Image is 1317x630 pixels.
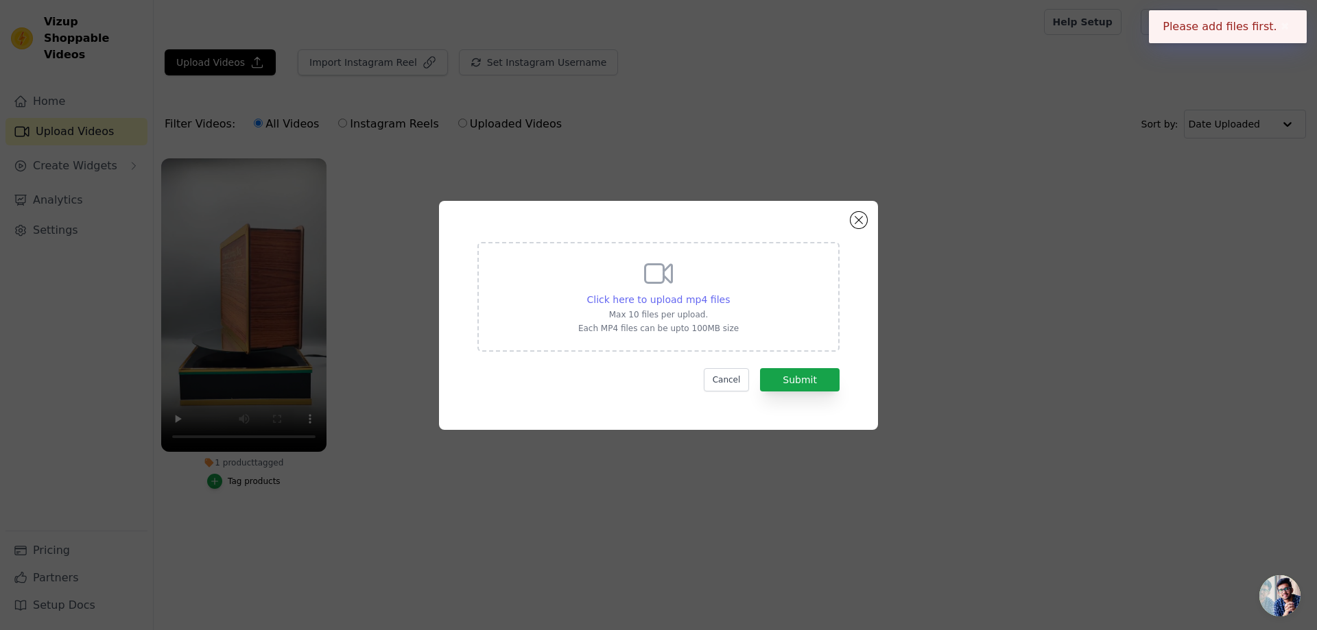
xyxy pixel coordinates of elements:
div: Please add files first. [1149,10,1307,43]
div: Open chat [1259,575,1301,616]
span: Click here to upload mp4 files [587,294,731,305]
p: Each MP4 files can be upto 100MB size [578,323,739,334]
button: Cancel [704,368,750,391]
button: Submit [760,368,840,391]
button: Close [1277,19,1293,35]
button: Close modal [851,212,867,228]
p: Max 10 files per upload. [578,309,739,320]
